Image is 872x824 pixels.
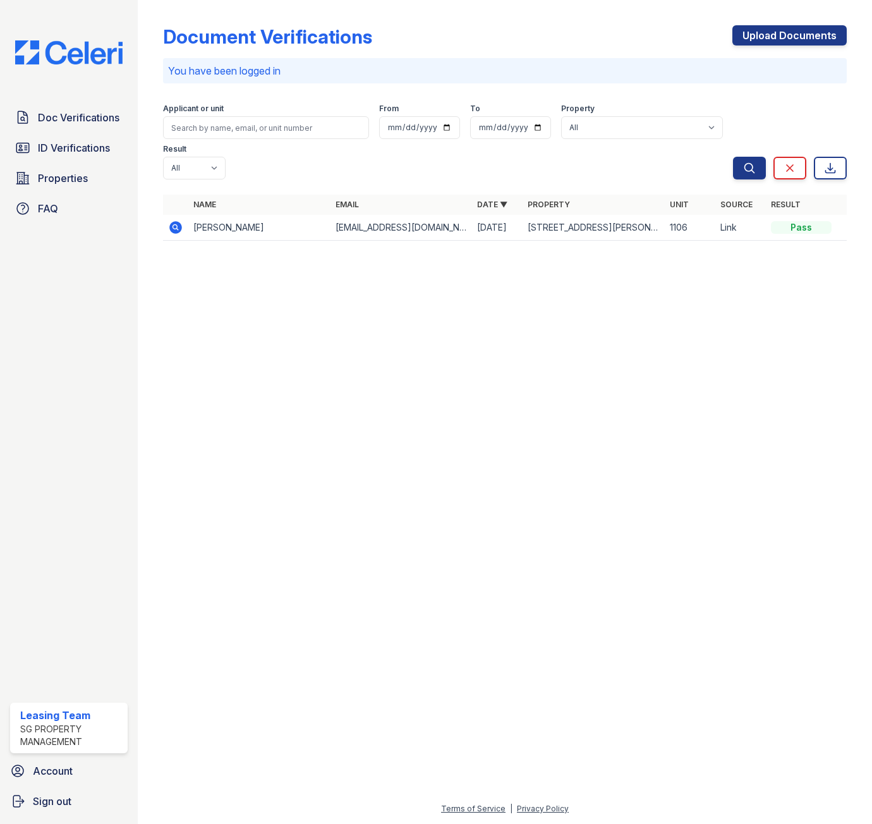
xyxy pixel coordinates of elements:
span: Sign out [33,794,71,809]
span: FAQ [38,201,58,216]
a: Result [771,200,801,209]
td: [EMAIL_ADDRESS][DOMAIN_NAME] [330,215,473,241]
input: Search by name, email, or unit number [163,116,369,139]
a: Date ▼ [477,200,507,209]
label: From [379,104,399,114]
a: Property [528,200,570,209]
a: Privacy Policy [517,804,569,813]
a: Properties [10,166,128,191]
span: Account [33,763,73,779]
img: CE_Logo_Blue-a8612792a0a2168367f1c8372b55b34899dd931a85d93a1a3d3e32e68fde9ad4.png [5,40,133,64]
a: Source [720,200,753,209]
span: Doc Verifications [38,110,119,125]
a: Doc Verifications [10,105,128,130]
div: Leasing Team [20,708,123,723]
div: Document Verifications [163,25,372,48]
span: Properties [38,171,88,186]
div: Pass [771,221,832,234]
a: Terms of Service [441,804,506,813]
label: To [470,104,480,114]
p: You have been logged in [168,63,842,78]
td: Link [715,215,766,241]
label: Result [163,144,186,154]
td: 1106 [665,215,715,241]
td: [PERSON_NAME] [188,215,330,241]
td: [DATE] [472,215,523,241]
a: FAQ [10,196,128,221]
div: | [510,804,512,813]
a: Name [193,200,216,209]
a: Sign out [5,789,133,814]
a: Upload Documents [732,25,847,45]
a: ID Verifications [10,135,128,161]
label: Property [561,104,595,114]
a: Email [336,200,359,209]
label: Applicant or unit [163,104,224,114]
a: Unit [670,200,689,209]
span: ID Verifications [38,140,110,155]
td: [STREET_ADDRESS][PERSON_NAME] [523,215,665,241]
a: Account [5,758,133,784]
div: SG Property Management [20,723,123,748]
